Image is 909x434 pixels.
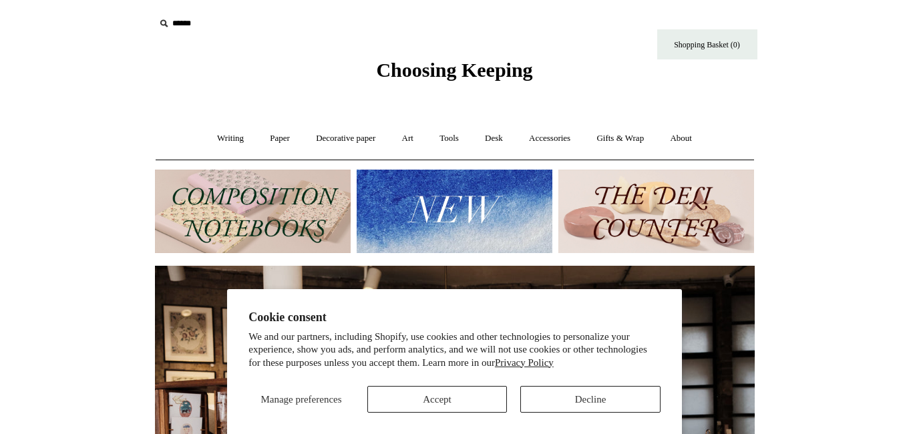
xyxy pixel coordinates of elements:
a: Privacy Policy [495,357,554,368]
a: Accessories [517,121,582,156]
p: We and our partners, including Shopify, use cookies and other technologies to personalize your ex... [248,331,661,370]
button: Decline [520,386,661,413]
a: Tools [427,121,471,156]
img: New.jpg__PID:f73bdf93-380a-4a35-bcfe-7823039498e1 [357,170,552,253]
a: Writing [205,121,256,156]
a: Shopping Basket (0) [657,29,757,59]
a: Decorative paper [304,121,387,156]
a: About [658,121,704,156]
a: Choosing Keeping [376,69,532,79]
h2: Cookie consent [248,310,661,324]
img: 202302 Composition ledgers.jpg__PID:69722ee6-fa44-49dd-a067-31375e5d54ec [155,170,351,253]
a: Art [390,121,425,156]
span: Manage preferences [260,394,341,405]
img: The Deli Counter [558,170,754,253]
button: Manage preferences [248,386,354,413]
span: Choosing Keeping [376,59,532,81]
a: Desk [473,121,515,156]
button: Accept [367,386,508,413]
a: Gifts & Wrap [584,121,656,156]
a: Paper [258,121,302,156]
